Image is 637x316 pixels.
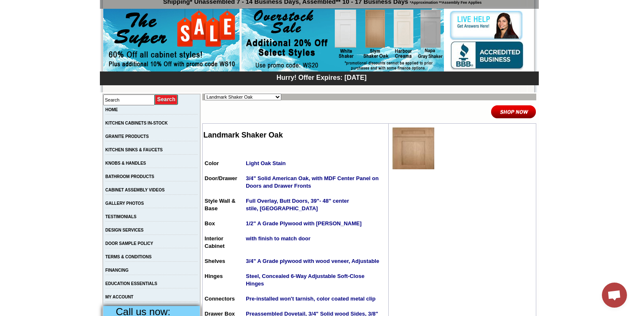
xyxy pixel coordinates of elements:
a: CABINET ASSEMBLY VIDEOS [105,188,165,192]
a: KNOBS & HANDLES [105,161,146,166]
span: Connectors [205,296,235,302]
span: Style Wall & Base [205,198,236,212]
h2: Landmark Shaker Oak [204,131,387,140]
a: KITCHEN CABINETS IN-STOCK [105,121,168,125]
strong: Steel, Concealed 6-Way Adjustable Soft-Close Hinges [246,273,364,287]
div: Hurry! Offer Expires: [DATE] [104,73,539,82]
a: BATHROOM PRODUCTS [105,174,154,179]
a: KITCHEN SINKS & FAUCETS [105,148,163,152]
input: Submit [155,94,178,105]
strong: 1/2" A Grade Plywood with [PERSON_NAME] [246,220,362,227]
a: GRANITE PRODUCTS [105,134,149,139]
a: GALLERY PHOTOS [105,201,144,206]
span: Interior Cabinet [205,235,225,249]
strong: 3/4" Solid American Oak, with MDF Center Panel on Doors and Drawer Fronts [246,175,379,189]
strong: 3/4" A Grade plywood with wood veneer, Adjustable [246,258,379,264]
span: Door/Drawer [205,175,237,181]
a: FINANCING [105,268,129,273]
a: DESIGN SERVICES [105,228,144,232]
strong: Pre-installed won't tarnish, color coated metal clip [246,296,375,302]
span: Hinges [205,273,223,279]
a: EDUCATION ESSENTIALS [105,281,157,286]
a: TESTIMONIALS [105,214,136,219]
div: Open chat [602,283,627,308]
span: Box [205,220,215,227]
strong: with finish to match door [246,235,311,242]
a: TERMS & CONDITIONS [105,255,152,259]
span: Color [205,160,219,166]
a: HOME [105,107,118,112]
span: Shelves [205,258,225,264]
strong: Light Oak Stain [246,160,285,166]
a: MY ACCOUNT [105,295,133,299]
a: DOOR SAMPLE POLICY [105,241,153,246]
strong: Full Overlay, Butt Doors, 39"- 48" center stile, [GEOGRAPHIC_DATA] [246,198,349,212]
